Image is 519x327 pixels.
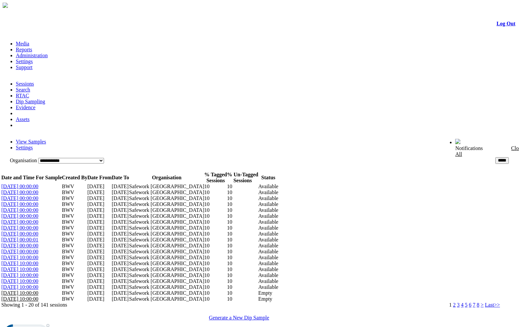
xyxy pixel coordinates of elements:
[204,266,210,272] span: 10
[227,231,232,237] span: 10
[16,59,33,64] a: Settings
[87,261,104,266] span: [DATE]
[258,243,278,248] span: Available
[87,249,104,254] span: [DATE]
[87,284,104,290] span: [DATE]
[258,266,278,272] span: Available
[87,225,104,231] span: [DATE]
[87,219,104,225] span: [DATE]
[1,266,38,272] span: [DATE] 10:00:00
[87,266,104,272] span: [DATE]
[87,207,104,213] span: [DATE]
[62,249,74,254] span: BWV
[16,99,45,104] a: Dip Sampling
[112,255,129,260] span: [DATE]
[204,278,210,284] span: 10
[112,207,129,213] span: [DATE]
[16,145,33,150] a: Settings
[16,47,32,52] a: Reports
[204,243,210,248] span: 10
[258,219,278,225] span: Available
[62,284,74,290] span: BWV
[1,189,38,195] a: [DATE] 00:00:00
[477,302,480,308] a: 8
[227,278,232,284] span: 10
[62,255,74,260] span: BWV
[1,225,38,231] span: [DATE] 00:00:00
[1,255,38,260] span: [DATE] 10:00:00
[209,315,269,320] span: Generate a New Dip Sample
[87,201,104,207] span: [DATE]
[227,219,232,225] span: 10
[204,272,210,278] span: 10
[227,266,232,272] span: 10
[227,195,232,201] span: 10
[112,266,129,272] span: [DATE]
[87,195,104,201] span: [DATE]
[204,195,210,201] span: 10
[258,237,278,242] span: Available
[10,158,37,163] span: Organisation
[1,261,38,266] a: [DATE] 10:00:00
[362,139,442,144] span: Welcome, [PERSON_NAME] (Administrator)
[258,278,278,284] span: Available
[1,213,38,219] span: [DATE] 00:00:00
[129,201,204,207] span: Safework [GEOGRAPHIC_DATA]
[258,255,278,260] span: Available
[1,184,38,189] a: [DATE] 00:00:00
[62,184,74,189] span: BWV
[227,237,232,242] span: 10
[227,255,232,260] span: 10
[1,201,38,207] a: [DATE] 00:00:00
[112,225,129,231] span: [DATE]
[112,272,129,278] span: [DATE]
[258,172,278,184] th: Status
[62,266,74,272] span: BWV
[112,296,129,302] span: [DATE]
[129,296,204,302] span: Safework [GEOGRAPHIC_DATA]
[62,201,74,207] span: BWV
[16,64,33,70] a: Support
[258,201,278,207] span: Available
[1,284,38,290] span: [DATE] 10:00:00
[204,255,210,260] span: 10
[204,290,210,296] span: 10
[227,172,258,184] th: % Un-Tagged Sessions
[129,272,204,278] span: Safework [GEOGRAPHIC_DATA]
[62,213,74,219] span: BWV
[1,172,62,184] th: Date and Time For Sample
[204,219,210,225] span: 10
[62,261,74,266] span: BWV
[1,278,38,284] a: [DATE] 10:00:00
[112,278,129,284] span: [DATE]
[258,184,278,189] span: Available
[204,201,210,207] span: 10
[129,189,204,195] span: Safework [GEOGRAPHIC_DATA]
[1,231,38,237] a: [DATE] 00:00:00
[129,266,204,272] span: Safework [GEOGRAPHIC_DATA]
[1,302,67,308] span: Showing 1 - 20 of 141 sessions
[16,41,29,46] a: Media
[227,207,232,213] span: 10
[1,243,38,248] span: [DATE] 00:00:00
[1,249,38,254] a: [DATE] 00:00:00
[204,249,210,254] span: 10
[227,225,232,231] span: 10
[1,207,38,213] a: [DATE] 00:00:00
[227,290,232,296] span: 10
[112,237,129,242] span: [DATE]
[258,290,272,296] span: Empty
[258,207,278,213] span: Available
[112,219,129,225] span: [DATE]
[204,284,210,290] span: 10
[227,284,232,290] span: 10
[1,272,38,278] a: [DATE] 10:00:00
[62,207,74,213] span: BWV
[87,237,104,242] span: [DATE]
[62,219,74,225] span: BWV
[227,213,232,219] span: 10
